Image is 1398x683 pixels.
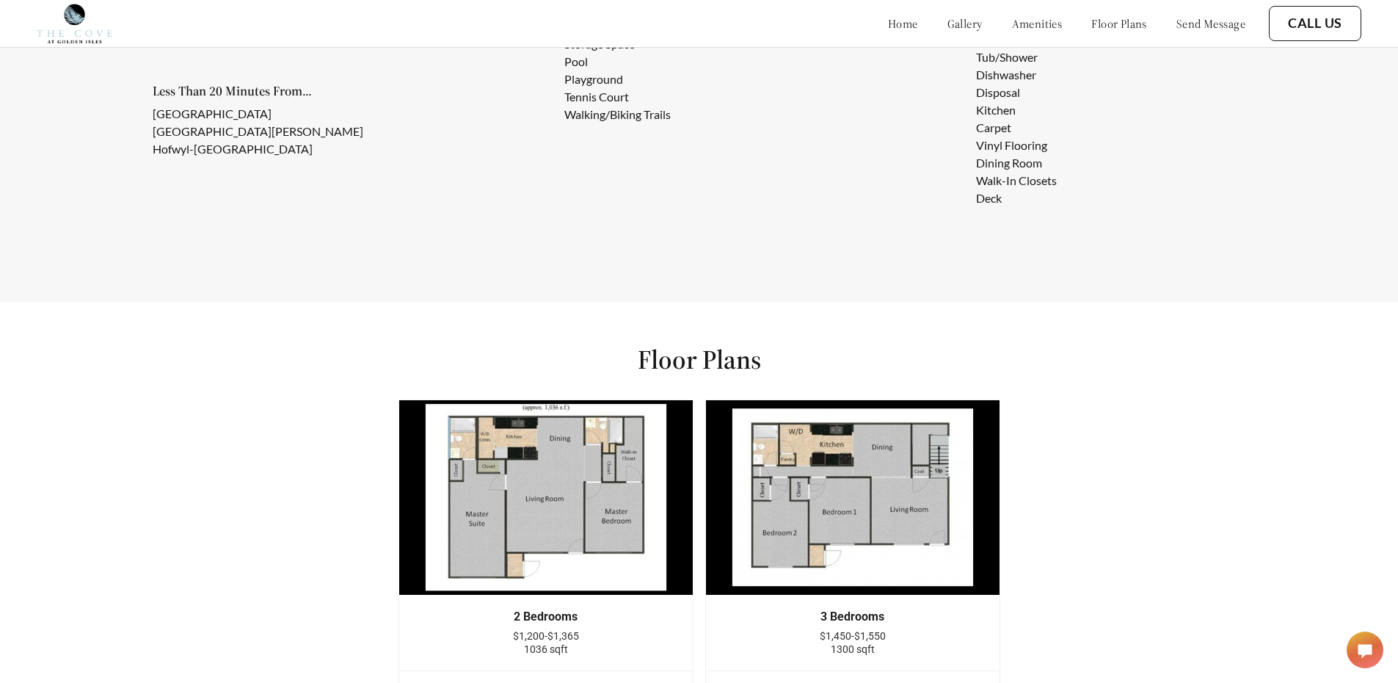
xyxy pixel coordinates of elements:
li: Walk-In Closets [976,172,1092,189]
span: 1036 sqft [524,643,568,655]
button: Call Us [1269,6,1361,41]
li: Tennis Court [564,88,671,106]
img: example [398,400,693,596]
li: Kitchen [976,101,1092,119]
li: Carpet [976,119,1092,137]
li: [GEOGRAPHIC_DATA][PERSON_NAME] [153,123,363,140]
h1: Floor Plans [638,343,761,376]
li: [GEOGRAPHIC_DATA] [153,105,363,123]
li: Pool [564,53,671,71]
li: Walking/Biking Trails [564,106,671,123]
div: 3 Bedrooms [728,610,977,624]
li: Vinyl Flooring [976,137,1092,154]
span: $1,450-$1,550 [820,630,886,642]
li: Playground [564,71,671,88]
a: home [888,16,918,31]
img: example [705,400,1000,596]
a: amenities [1012,16,1063,31]
li: Dining Room [976,154,1092,172]
span: 1300 sqft [831,643,875,655]
li: Tub/Shower [976,48,1092,66]
a: floor plans [1091,16,1147,31]
div: 2 Bedrooms [421,610,671,624]
li: Disposal [976,84,1092,101]
li: Deck [976,189,1092,207]
a: Call Us [1288,15,1342,32]
span: $1,200-$1,365 [513,630,579,642]
li: Dishwasher [976,66,1092,84]
a: gallery [947,16,983,31]
h5: Less Than 20 Minutes From... [153,84,387,98]
img: cove_at_golden_isles_logo.png [37,4,112,43]
li: Hofwyl-[GEOGRAPHIC_DATA] [153,140,363,158]
a: send message [1176,16,1245,31]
